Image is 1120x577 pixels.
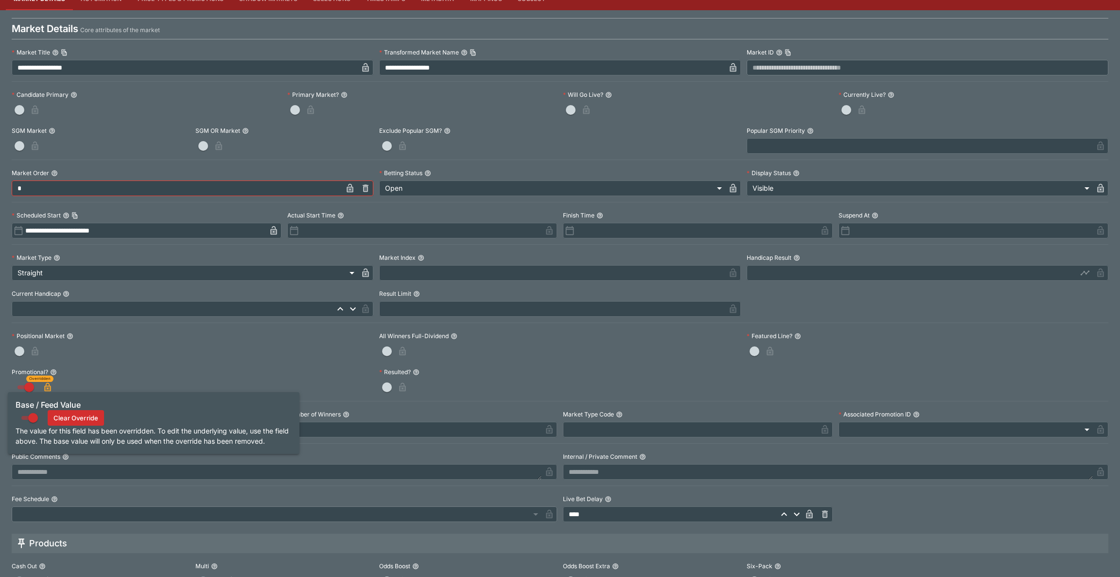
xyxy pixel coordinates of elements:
p: Popular SGM Priority [747,126,805,135]
div: Straight [12,265,358,281]
p: Market ID [747,48,774,56]
span: Overridden [29,376,51,382]
p: SGM Market [12,126,47,135]
p: Odds Boost Extra [563,562,610,570]
p: Public Comments [12,452,60,461]
div: Visible [747,180,1093,196]
p: Current Handicap [12,289,61,298]
p: Currently Live? [839,90,886,99]
p: Promotional? [12,368,48,376]
p: Core attributes of the market [80,25,160,35]
p: Display Status [747,169,791,177]
p: The value for this field has been overridden. To edit the underlying value, use the field above. ... [16,426,292,446]
button: Clear Override [48,410,104,426]
p: SGM OR Market [195,126,240,135]
p: Fee Schedule [12,495,49,503]
p: Number of Winners [287,410,341,418]
p: Primary Market? [287,90,339,99]
p: Resulted? [379,368,411,376]
p: Transformed Market Name [379,48,459,56]
h5: Products [29,538,67,549]
p: Exclude Popular SGM? [379,126,442,135]
p: Multi [195,562,209,570]
button: Copy To Clipboard [61,49,68,56]
p: Suspend At [839,211,870,219]
button: Copy To Clipboard [785,49,791,56]
button: Copy To Clipboard [470,49,476,56]
h6: Base / Feed Value [16,400,292,410]
p: Will Go Live? [563,90,603,99]
p: Market Type [12,253,52,262]
p: Result Limit [379,289,411,298]
p: Internal / Private Comment [563,452,637,461]
div: Open [379,180,725,196]
p: Featured Line? [747,332,792,340]
p: Finish Time [563,211,595,219]
p: Cash Out [12,562,37,570]
p: Actual Start Time [287,211,335,219]
p: Market Index [379,253,416,262]
button: Copy To Clipboard [71,212,78,219]
p: Handicap Result [747,253,791,262]
p: Market Title [12,48,50,56]
p: Odds Boost [379,562,410,570]
h4: Market Details [12,22,78,35]
p: Associated Promotion ID [839,410,911,418]
p: Market Order [12,169,49,177]
p: Candidate Primary [12,90,69,99]
p: All Winners Full-Dividend [379,332,449,340]
p: Positional Market [12,332,65,340]
p: Market Type Code [563,410,614,418]
p: Live Bet Delay [563,495,603,503]
p: Scheduled Start [12,211,61,219]
p: Six-Pack [747,562,772,570]
p: Betting Status [379,169,422,177]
